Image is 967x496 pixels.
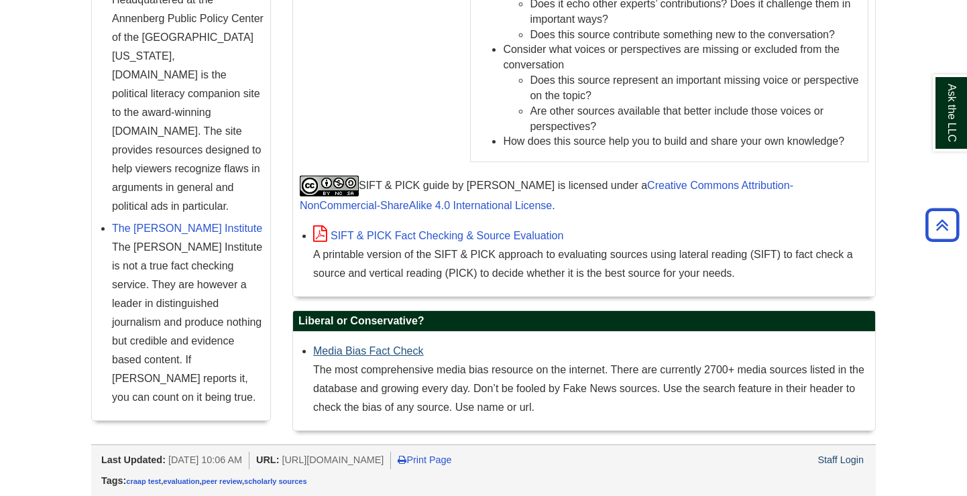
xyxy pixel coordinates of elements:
li: Consider what voices or perspectives are missing or excluded from the conversation [503,42,862,134]
span: , , , [126,477,306,485]
li: Does this source contribute something new to the conversation? [530,27,862,43]
span: [URL][DOMAIN_NAME] [282,454,384,465]
a: evaluation [163,477,199,485]
a: The [PERSON_NAME] Institute [112,223,262,234]
div: The [PERSON_NAME] Institute is not a true fact checking service. They are however a leader in dis... [112,238,264,407]
a: Staff Login [817,454,864,465]
div: A printable version of the SIFT & PICK approach to evaluating sources using lateral reading (SIFT... [313,245,868,283]
img: Creative Commons License [300,176,359,196]
a: Media Bias Fact Check [313,345,424,357]
li: Does this source represent an important missing voice or perspective on the topic? [530,73,862,104]
a: Print Page [398,454,451,465]
a: peer review [202,477,242,485]
div: The most comprehensive media bias resource on the internet. There are currently 2700+ media sourc... [313,361,868,417]
li: How does this source help you to build and share your own knowledge? [503,134,862,149]
a: SIFT & PICK Fact Checking & Source Evaluation [313,230,563,241]
span: Tags: [101,475,126,486]
span: URL: [256,454,279,465]
i: Print Page [398,455,406,464]
p: SIFT & PICK guide by [PERSON_NAME] is licensed under a . [300,176,868,215]
a: craap test [126,477,161,485]
a: scholarly sources [244,477,307,485]
li: Are other sources available that better include those voices or perspectives? [530,104,862,135]
a: Back to Top [921,216,964,234]
span: [DATE] 10:06 AM [168,454,242,465]
h2: Liberal or Conservative? [293,311,875,332]
span: Last Updated: [101,454,166,465]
